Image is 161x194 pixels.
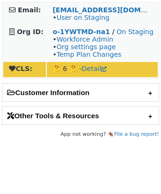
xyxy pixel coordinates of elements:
span: • [53,14,109,21]
a: Org settings page [56,43,116,51]
a: User on Staging [56,14,109,21]
a: On Staging [116,28,153,35]
footer: App not working? 🪳 [2,130,159,139]
strong: Org ID: [17,28,44,35]
a: o-1YWTMD-na1 [53,28,110,35]
a: Detail [82,65,107,72]
h2: Other Tools & Resources [2,107,159,124]
a: File a bug report! [114,131,159,137]
a: Temp Plan Changes [56,51,121,58]
h2: Customer Information [2,84,159,101]
td: 🤔 6 🤔 - [47,62,158,77]
strong: / [112,28,115,35]
strong: Email: [18,6,41,14]
strong: CLS: [9,65,32,72]
a: Workforce Admin [56,35,113,43]
span: • • • [53,35,121,58]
